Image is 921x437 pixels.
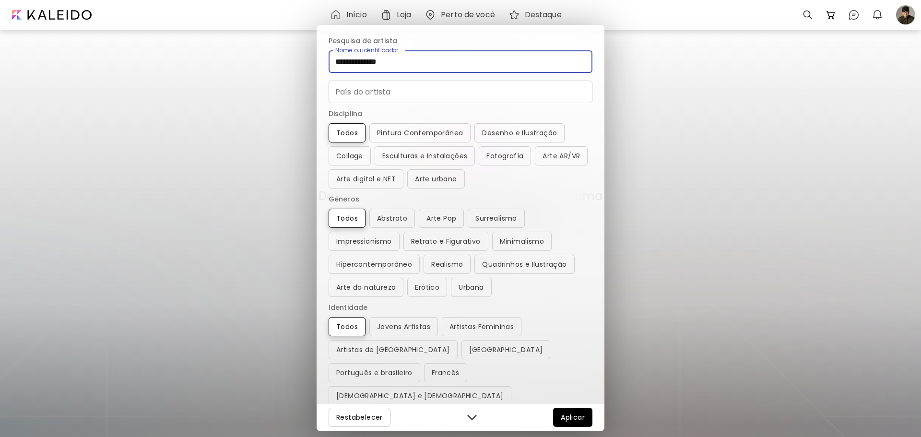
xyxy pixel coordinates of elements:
button: Retrato e Figurativo [403,232,488,251]
button: Arte Pop [419,209,464,228]
button: Artistas de [GEOGRAPHIC_DATA] [329,340,458,359]
span: Arte da natureza [336,282,396,293]
button: [DEMOGRAPHIC_DATA] e [DEMOGRAPHIC_DATA] [329,386,511,405]
span: Artistas Femininas [449,321,514,332]
span: Erótico [415,282,439,293]
span: Todos [336,321,358,332]
button: Quadrinhos e Ilustração [474,255,574,274]
h6: Pesquisa de artista [329,35,592,47]
span: Arte AR/VR [543,150,580,162]
span: Fotografía [486,150,523,162]
div: v 4.0.25 [27,15,47,23]
span: Impressionismo [336,236,392,247]
span: Artistas de [GEOGRAPHIC_DATA] [336,344,450,355]
span: Realismo [431,259,463,270]
img: tab_keywords_by_traffic_grey.svg [101,56,109,63]
span: Collage [336,150,363,162]
span: Hipercontemporâneo [336,259,412,270]
span: [GEOGRAPHIC_DATA] [469,344,543,355]
span: Desenho e Ilustração [482,127,557,139]
button: Todos [329,209,366,228]
span: Minimalismo [500,236,544,247]
button: Arte da natureza [329,278,403,297]
span: Todos [336,127,358,139]
button: Abstrato [369,209,415,228]
button: Impressionismo [329,232,400,251]
span: Quadrinhos e Ilustração [482,259,567,270]
button: Arte AR/VR [535,146,588,165]
button: Fotografía [479,146,531,165]
button: [GEOGRAPHIC_DATA] [461,340,551,359]
button: Surrealismo [468,209,524,228]
div: Domínio: [DOMAIN_NAME] [25,25,107,33]
span: Aplicar [561,412,585,423]
span: Jovens Artistas [377,321,430,332]
img: logo_orange.svg [15,15,23,23]
span: Todos [336,213,358,224]
button: Esculturas e Instalações [375,146,475,165]
span: Pintura Contemporânea [377,127,463,139]
button: Pintura Contemporânea [369,123,471,142]
button: Minimalismo [492,232,552,251]
button: Todos [329,123,366,142]
button: Urbana [451,278,491,297]
span: Esculturas e Instalações [382,150,468,162]
button: Artistas Femininas [442,317,521,336]
div: Domínio [50,57,73,63]
span: Arte urbana [415,173,457,185]
button: Português e brasileiro [329,363,420,382]
img: close [467,413,477,422]
span: Francês [432,367,460,378]
span: Arte digital e NFT [336,173,396,185]
h6: Identidade [329,302,592,313]
button: Restabelecer [329,408,390,427]
button: Collage [329,146,371,165]
button: Todos [329,317,366,336]
span: Retrato e Figurativo [411,236,481,247]
img: website_grey.svg [15,25,23,33]
button: Erótico [407,278,447,297]
button: Aplicar [553,408,592,427]
button: Arte urbana [407,169,464,189]
span: [DEMOGRAPHIC_DATA] e [DEMOGRAPHIC_DATA] [336,390,504,402]
button: close [465,410,479,425]
button: Jovens Artistas [369,317,438,336]
span: Abstrato [377,213,407,224]
span: Arte Pop [426,213,456,224]
span: Surrealismo [475,213,517,224]
button: Desenho e Ilustração [474,123,565,142]
span: Português e brasileiro [336,367,413,378]
div: Palavras-chave [112,57,154,63]
span: Urbana [459,282,484,293]
span: Restabelecer [336,412,383,423]
img: tab_domain_overview_orange.svg [40,56,47,63]
h6: Disciplina [329,108,592,119]
button: Arte digital e NFT [329,169,403,189]
button: Francês [424,363,467,382]
button: Hipercontemporâneo [329,255,420,274]
h6: Géneros [329,193,592,205]
button: Realismo [424,255,471,274]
